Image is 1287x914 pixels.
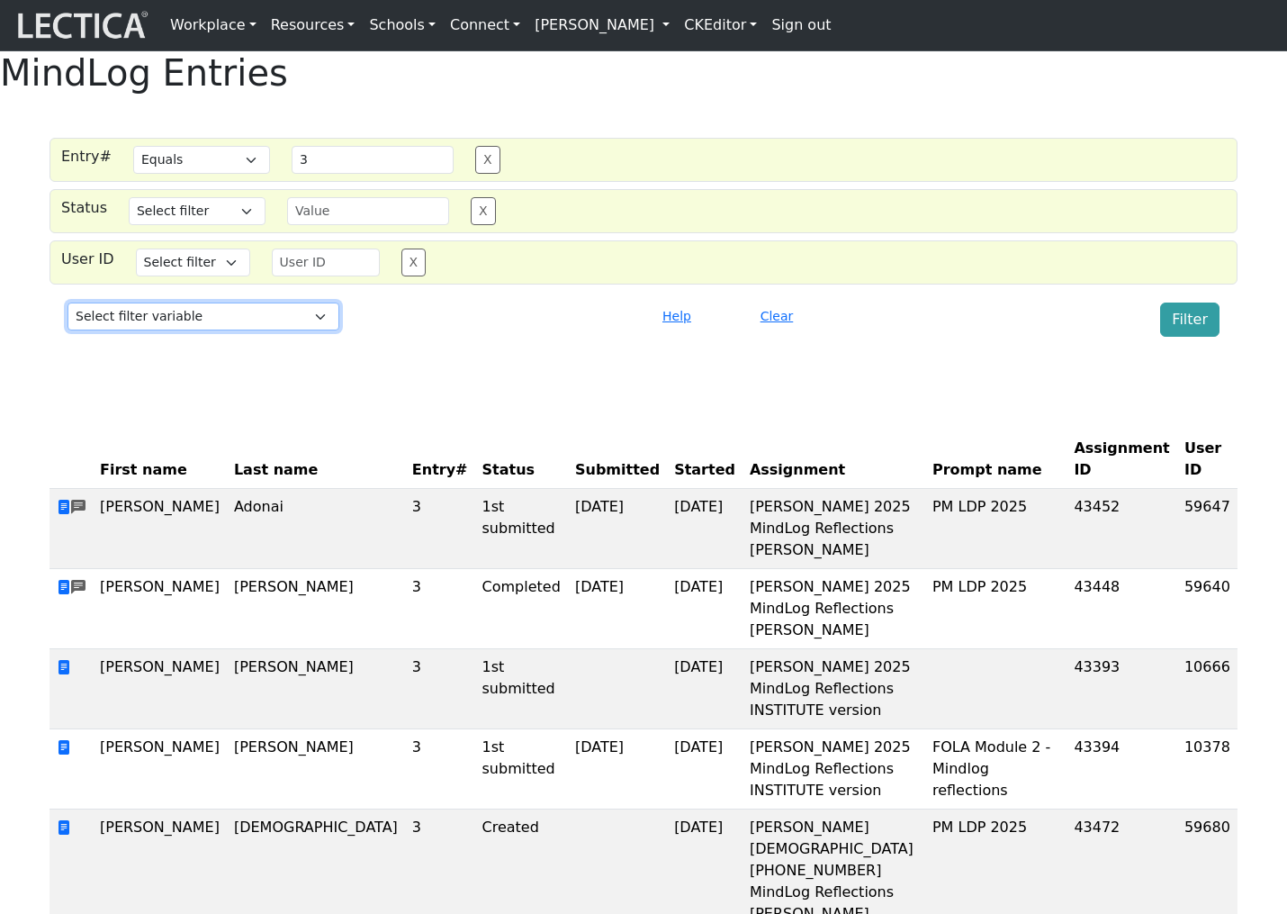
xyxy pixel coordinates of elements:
[57,739,71,756] span: view
[93,569,227,649] td: [PERSON_NAME]
[667,569,742,649] td: [DATE]
[405,430,475,489] th: Entry#
[227,729,405,810] td: [PERSON_NAME]
[925,489,1066,569] td: PM LDP 2025
[50,146,122,174] div: Entry#
[667,649,742,729] td: [DATE]
[1177,649,1237,729] td: 10666
[1066,569,1177,649] td: 43448
[475,430,568,489] th: Status
[1177,489,1237,569] td: 59647
[1177,569,1237,649] td: 59640
[57,819,71,837] span: view
[71,577,85,599] span: comments
[227,489,405,569] td: Adonai
[1066,649,1177,729] td: 43393
[527,7,677,43] a: [PERSON_NAME]
[475,649,568,729] td: 1st submitted
[742,729,925,810] td: [PERSON_NAME] 2025 MindLog Reflections INSTITUTE version
[13,8,148,42] img: lecticalive
[752,303,802,330] button: Clear
[654,303,699,330] button: Help
[93,649,227,729] td: [PERSON_NAME]
[471,197,496,225] button: X
[677,7,764,43] a: CKEditor
[475,729,568,810] td: 1st submitted
[405,649,475,729] td: 3
[654,307,699,324] a: Help
[405,489,475,569] td: 3
[401,249,427,276] button: X
[667,430,742,489] th: Started
[57,659,71,676] span: view
[764,7,838,43] a: Sign out
[163,7,264,43] a: Workplace
[1177,430,1237,489] th: User ID
[227,649,405,729] td: [PERSON_NAME]
[227,569,405,649] td: [PERSON_NAME]
[405,569,475,649] td: 3
[93,489,227,569] td: [PERSON_NAME]
[93,729,227,810] td: [PERSON_NAME]
[57,579,71,596] span: view
[742,489,925,569] td: [PERSON_NAME] 2025 MindLog Reflections [PERSON_NAME]
[667,729,742,810] td: [DATE]
[568,430,667,489] th: Submitted
[1066,430,1177,489] th: Assignment ID
[925,569,1066,649] td: PM LDP 2025
[50,197,118,225] div: Status
[1066,489,1177,569] td: 43452
[292,146,454,174] input: Value
[1160,303,1219,337] button: Filter
[71,497,85,519] span: comments
[568,489,667,569] td: [DATE]
[925,430,1066,489] th: Prompt name
[50,249,125,276] div: User ID
[1177,729,1237,810] td: 10378
[272,249,380,276] input: User ID
[475,146,500,174] button: X
[287,197,449,225] input: Value
[264,7,363,43] a: Resources
[93,430,227,489] th: First name
[742,430,925,489] th: Assignment
[568,569,667,649] td: [DATE]
[742,569,925,649] td: [PERSON_NAME] 2025 MindLog Reflections [PERSON_NAME]
[227,430,405,489] th: Last name
[405,729,475,810] td: 3
[362,7,443,43] a: Schools
[667,489,742,569] td: [DATE]
[443,7,527,43] a: Connect
[1066,729,1177,810] td: 43394
[568,729,667,810] td: [DATE]
[925,729,1066,810] td: FOLA Module 2 - Mindlog reflections
[475,489,568,569] td: 1st submitted
[742,649,925,729] td: [PERSON_NAME] 2025 MindLog Reflections INSTITUTE version
[475,569,568,649] td: Completed
[57,499,71,516] span: view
